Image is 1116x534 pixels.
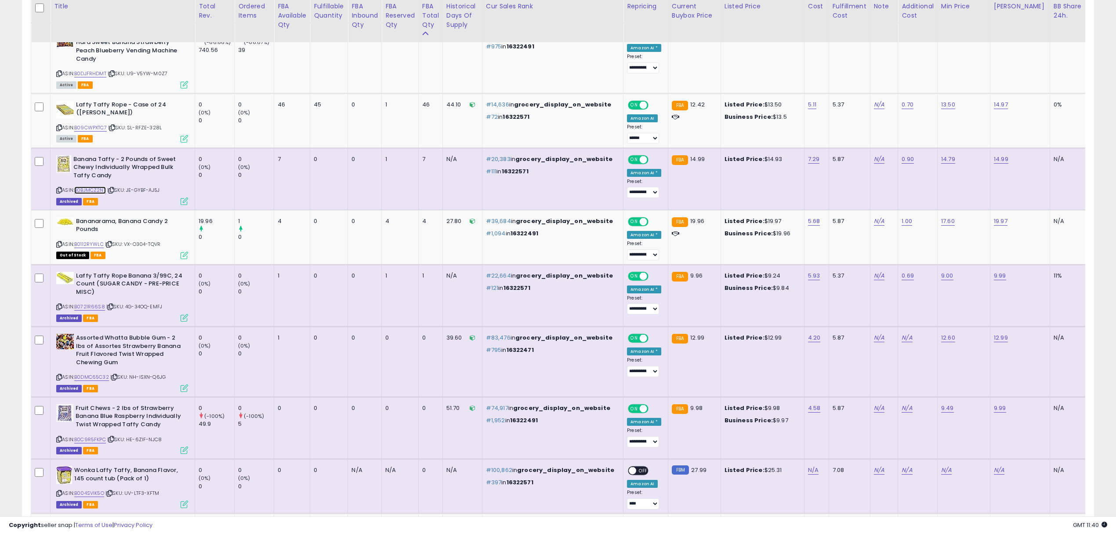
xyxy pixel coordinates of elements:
[385,404,412,412] div: 0
[486,334,616,342] p: in
[486,272,616,280] p: in
[627,241,661,260] div: Preset:
[56,447,82,454] span: Listings that have been deleted from Seller Central
[627,2,664,11] div: Repricing
[627,295,661,315] div: Preset:
[78,135,93,143] span: FBA
[902,2,934,20] div: Additional Cost
[385,217,412,225] div: 4
[76,101,183,119] b: Laffy Taffy Rope - Case of 24 ([PERSON_NAME])
[486,346,616,354] p: in
[76,334,183,369] b: Assorted Whatta Bubble Gum - 2 lbs of Assortes Strawberry Banana Fruit Flavored Twist Wrapped Che...
[486,2,620,11] div: Cur Sales Rank
[56,385,82,392] span: Listings that have been deleted from Seller Central
[73,155,180,182] b: Banana Taffy - 2 Pounds of Sweet Chewy Individually Wrapped Bulk Taffy Candy
[56,272,188,321] div: ASIN:
[76,404,182,431] b: Fruit Chews - 2 lbs of Strawberry Banana Blue Raspberry Individually Twist Wrapped Taffy Candy
[941,217,955,226] a: 17.60
[314,155,341,163] div: 0
[351,404,375,412] div: 0
[199,109,211,116] small: (0%)
[446,217,475,225] div: 27.80
[486,346,502,354] span: #795
[725,466,765,474] b: Listed Price:
[725,155,765,163] b: Listed Price:
[56,198,82,205] span: Listings that have been deleted from Seller Central
[725,100,765,109] b: Listed Price:
[833,217,863,225] div: 5.87
[204,413,225,420] small: (-100%)
[725,2,801,11] div: Listed Price
[902,100,913,109] a: 0.70
[725,217,797,225] div: $19.97
[56,404,73,422] img: 615UO1jEHyL._SL40_.jpg
[351,272,375,280] div: 0
[833,334,863,342] div: 5.87
[446,2,478,29] div: Historical Days Of Supply
[74,436,106,443] a: B0C9R5FKPC
[725,229,773,238] b: Business Price:
[238,101,274,109] div: 0
[199,272,234,280] div: 0
[74,490,104,497] a: B004SVIK5O
[725,416,773,424] b: Business Price:
[874,155,884,164] a: N/A
[56,252,89,259] span: All listings that are currently out of stock and unavailable for purchase on Amazon
[74,70,106,77] a: B0DJFRHDMT
[690,404,703,412] span: 9.98
[902,333,912,342] a: N/A
[244,39,269,46] small: (-66.67%)
[83,385,98,392] span: FBA
[278,2,306,29] div: FBA Available Qty
[510,416,538,424] span: 16322491
[238,350,274,358] div: 0
[502,167,529,176] span: 16322571
[725,404,765,412] b: Listed Price:
[76,30,183,65] b: Fruit Shaped Candy - 2 lbs of Fresh Hard Sweet Banana Strawberry Peach Blueberry Vending Machine ...
[690,333,704,342] span: 12.99
[725,113,773,121] b: Business Price:
[486,416,505,424] span: #1,952
[994,271,1006,280] a: 9.99
[941,155,955,164] a: 14.79
[941,100,955,109] a: 13.50
[74,124,107,132] a: B09CWPXTC7
[238,171,274,179] div: 0
[1054,404,1083,412] div: N/A
[994,404,1006,413] a: 9.99
[351,155,375,163] div: 0
[629,272,640,280] span: ON
[1054,334,1083,342] div: N/A
[902,466,912,475] a: N/A
[56,101,188,142] div: ASIN:
[486,42,502,51] span: #975
[725,155,797,163] div: $14.93
[314,404,341,412] div: 0
[874,271,884,280] a: N/A
[627,231,661,239] div: Amazon AI *
[725,113,797,121] div: $13.5
[486,168,616,176] p: in
[486,271,511,280] span: #22,664
[106,303,162,310] span: | SKU: 4G-34OQ-EMFJ
[422,404,436,412] div: 0
[627,114,658,122] div: Amazon AI
[1054,155,1083,163] div: N/A
[110,373,166,380] span: | SKU: NH-ISXN-Q6JG
[627,347,661,355] div: Amazon AI *
[114,521,152,529] a: Privacy Policy
[56,334,74,349] img: 51GH8wafcKL._SL40_.jpg
[486,284,616,292] p: in
[725,101,797,109] div: $13.50
[725,272,797,280] div: $9.24
[808,271,820,280] a: 5.93
[238,272,274,280] div: 0
[994,155,1008,164] a: 14.99
[874,2,895,11] div: Note
[107,187,159,194] span: | SKU: JE-GYBF-AJ5J
[647,335,661,342] span: OFF
[351,101,375,109] div: 0
[941,333,955,342] a: 12.60
[278,155,303,163] div: 7
[238,155,274,163] div: 0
